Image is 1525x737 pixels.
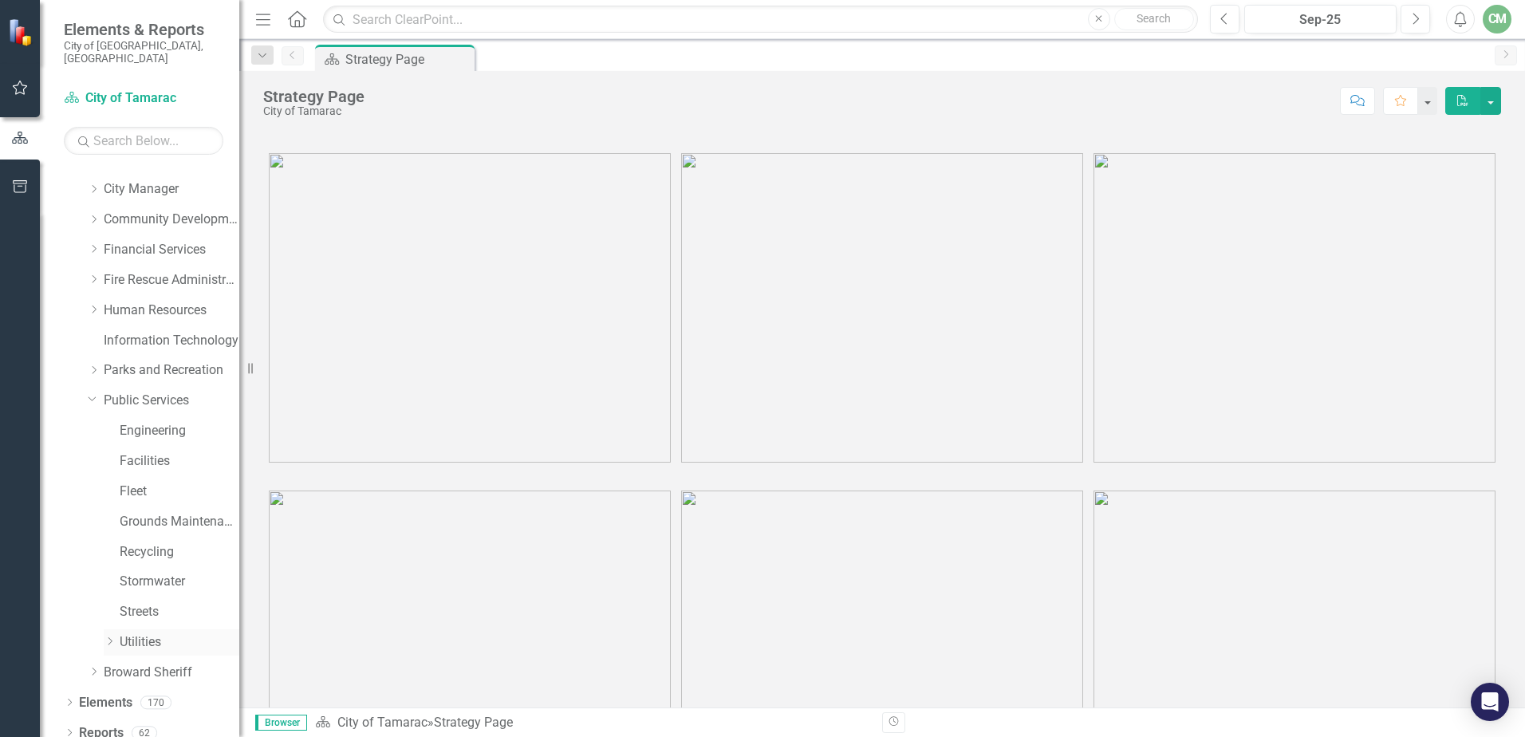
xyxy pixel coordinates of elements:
a: Utilities [120,633,239,652]
img: tamarac1%20v3.png [269,153,671,463]
a: City of Tamarac [337,715,428,730]
input: Search Below... [64,127,223,155]
a: Engineering [120,422,239,440]
button: Search [1114,8,1194,30]
div: 170 [140,696,171,709]
a: Public Services [104,392,239,410]
div: Open Intercom Messenger [1471,683,1509,721]
img: tamarac3%20v3.png [1094,153,1495,463]
button: CM [1483,5,1511,33]
a: Broward Sheriff [104,664,239,682]
input: Search ClearPoint... [323,6,1198,33]
a: Facilities [120,452,239,471]
button: Sep-25 [1244,5,1397,33]
div: Strategy Page [263,88,365,105]
div: Strategy Page [345,49,471,69]
a: Streets [120,603,239,621]
div: City of Tamarac [263,105,365,117]
img: ClearPoint Strategy [8,18,36,46]
small: City of [GEOGRAPHIC_DATA], [GEOGRAPHIC_DATA] [64,39,223,65]
div: Strategy Page [434,715,513,730]
a: Community Development [104,211,239,229]
a: Fire Rescue Administration [104,271,239,290]
a: Financial Services [104,241,239,259]
a: Parks and Recreation [104,361,239,380]
span: Elements & Reports [64,20,223,39]
div: Sep-25 [1250,10,1391,30]
img: tamarac2%20v3.png [681,153,1083,463]
a: City Manager [104,180,239,199]
div: » [315,714,870,732]
a: Elements [79,694,132,712]
a: Fleet [120,483,239,501]
span: Browser [255,715,307,731]
a: City of Tamarac [64,89,223,108]
a: Grounds Maintenance [120,513,239,531]
a: Human Resources [104,301,239,320]
a: Stormwater [120,573,239,591]
span: Search [1137,12,1171,25]
a: Recycling [120,543,239,562]
a: Information Technology [104,332,239,350]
